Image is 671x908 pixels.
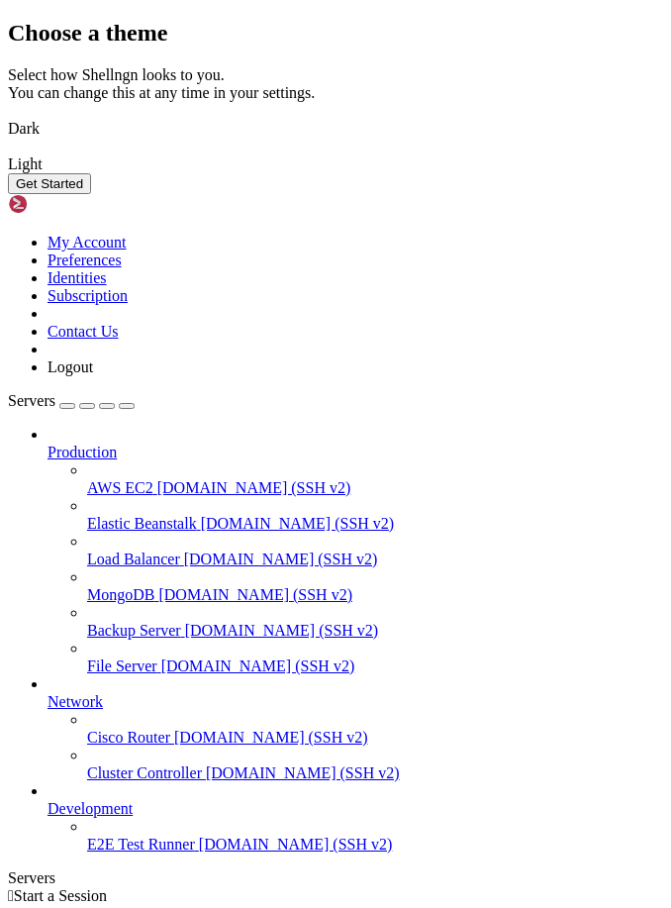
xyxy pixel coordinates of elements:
div: Select how Shellngn looks to you. You can change this at any time in your settings. [8,66,663,102]
span: Elastic Beanstalk [87,515,197,532]
a: Logout [48,358,93,375]
a: E2E Test Runner [DOMAIN_NAME] (SSH v2) [87,836,663,854]
span: MongoDB [87,586,154,603]
span: Cisco Router [87,729,170,746]
a: AWS EC2 [DOMAIN_NAME] (SSH v2) [87,479,663,497]
span: Servers [8,392,55,409]
button: Get Started [8,173,91,194]
li: MongoDB [DOMAIN_NAME] (SSH v2) [87,568,663,604]
a: MongoDB [DOMAIN_NAME] (SSH v2) [87,586,663,604]
span: Backup Server [87,622,181,639]
li: Network [48,675,663,782]
span: AWS EC2 [87,479,153,496]
a: Identities [48,269,107,286]
li: AWS EC2 [DOMAIN_NAME] (SSH v2) [87,461,663,497]
li: Elastic Beanstalk [DOMAIN_NAME] (SSH v2) [87,497,663,533]
div: Light [8,155,663,173]
span: [DOMAIN_NAME] (SSH v2) [206,764,400,781]
li: Cluster Controller [DOMAIN_NAME] (SSH v2) [87,747,663,782]
span: [DOMAIN_NAME] (SSH v2) [199,836,393,853]
a: Subscription [48,287,128,304]
span: [DOMAIN_NAME] (SSH v2) [157,479,351,496]
a: Cisco Router [DOMAIN_NAME] (SSH v2) [87,729,663,747]
span: Cluster Controller [87,764,202,781]
li: Production [48,426,663,675]
li: Cisco Router [DOMAIN_NAME] (SSH v2) [87,711,663,747]
span: Start a Session [14,887,107,904]
span: Production [48,444,117,460]
span: File Server [87,657,157,674]
a: Preferences [48,252,122,268]
div: Servers [8,869,663,887]
li: Development [48,782,663,854]
span: Load Balancer [87,551,180,567]
span: [DOMAIN_NAME] (SSH v2) [185,622,379,639]
a: My Account [48,234,127,251]
h2: Choose a theme [8,20,663,47]
a: Backup Server [DOMAIN_NAME] (SSH v2) [87,622,663,640]
a: Contact Us [48,323,119,340]
span: [DOMAIN_NAME] (SSH v2) [174,729,368,746]
li: E2E Test Runner [DOMAIN_NAME] (SSH v2) [87,818,663,854]
span:  [8,887,14,904]
li: Backup Server [DOMAIN_NAME] (SSH v2) [87,604,663,640]
span: [DOMAIN_NAME] (SSH v2) [161,657,355,674]
span: [DOMAIN_NAME] (SSH v2) [184,551,378,567]
li: Load Balancer [DOMAIN_NAME] (SSH v2) [87,533,663,568]
span: E2E Test Runner [87,836,195,853]
a: Cluster Controller [DOMAIN_NAME] (SSH v2) [87,764,663,782]
li: File Server [DOMAIN_NAME] (SSH v2) [87,640,663,675]
span: [DOMAIN_NAME] (SSH v2) [201,515,395,532]
a: File Server [DOMAIN_NAME] (SSH v2) [87,657,663,675]
span: [DOMAIN_NAME] (SSH v2) [158,586,352,603]
span: Network [48,693,103,710]
a: Production [48,444,663,461]
div: Dark [8,120,663,138]
span: Development [48,800,133,817]
a: Elastic Beanstalk [DOMAIN_NAME] (SSH v2) [87,515,663,533]
a: Servers [8,392,135,409]
a: Load Balancer [DOMAIN_NAME] (SSH v2) [87,551,663,568]
a: Development [48,800,663,818]
a: Network [48,693,663,711]
img: Shellngn [8,194,122,214]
